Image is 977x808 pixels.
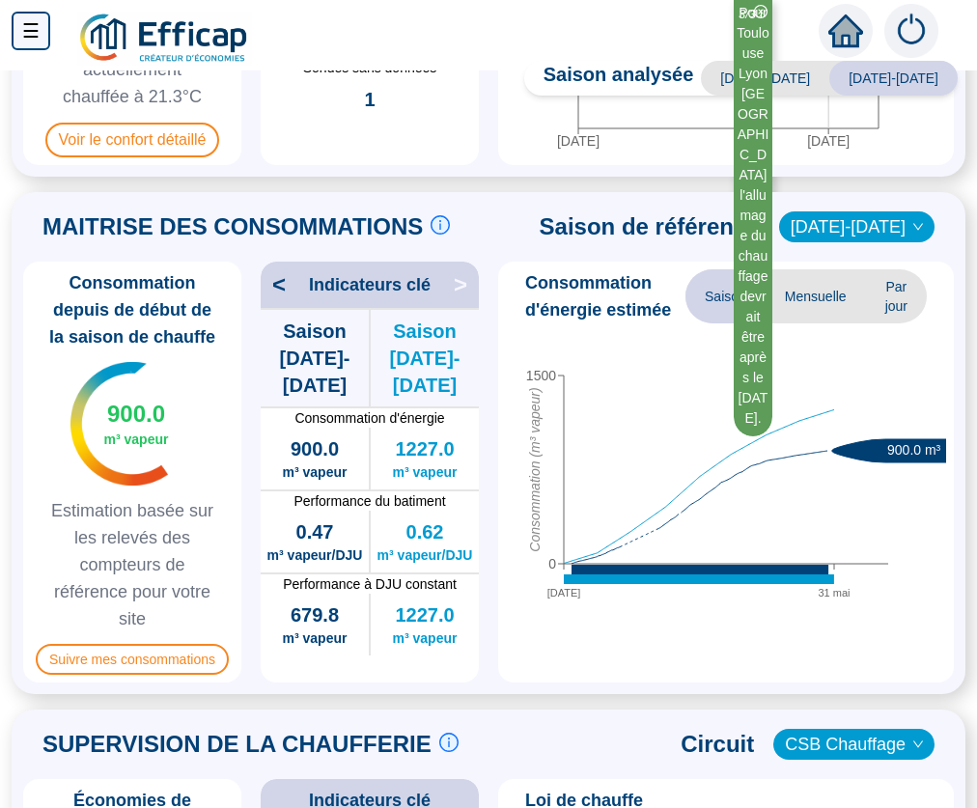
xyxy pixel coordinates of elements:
[739,7,756,21] i: 3 / 3
[377,545,473,565] span: m³ vapeur/DJU
[912,738,924,750] span: down
[107,399,165,430] span: 900.0
[527,387,543,551] tspan: Consommation (m³ vapeur)
[77,12,252,66] img: efficap energie logo
[393,462,458,482] span: m³ vapeur
[261,318,369,399] span: Saison [DATE]-[DATE]
[884,4,938,58] img: alerts
[828,14,863,48] span: home
[454,269,479,300] span: >
[431,215,450,235] span: info-circle
[283,628,348,648] span: m³ vapeur
[70,362,168,486] img: indicateur températures
[395,601,454,628] span: 1227.0
[766,269,866,323] span: Mensuelle
[31,29,234,110] span: Votre copropriété est actuellement chauffée à 21.3°C
[701,61,829,96] span: [DATE]-[DATE]
[829,61,958,96] span: [DATE]-[DATE]
[791,212,923,241] span: 2018-2019
[261,269,286,300] span: <
[296,518,334,545] span: 0.47
[524,61,694,96] span: Saison analysée
[371,318,479,399] span: Saison [DATE]-[DATE]
[261,408,479,428] span: Consommation d'énergie
[912,221,924,233] span: down
[395,435,454,462] span: 1227.0
[547,586,581,598] tspan: [DATE]
[737,3,769,429] div: Pour Toulouse Lyon [GEOGRAPHIC_DATA] l'allumage du chauffage devrait être après le [DATE].
[807,133,850,149] tspan: [DATE]
[439,733,459,752] span: info-circle
[36,644,229,675] span: Suivre mes consommations
[261,491,479,511] span: Performance du batiment
[557,133,600,149] tspan: [DATE]
[887,441,941,457] text: 900.0 m³
[406,518,444,545] span: 0.62
[283,462,348,482] span: m³ vapeur
[785,730,923,759] span: CSB Chauffage
[548,556,556,571] tspan: 0
[540,211,760,242] span: Saison de référence
[31,269,234,350] span: Consommation depuis de début de la saison de chauffe
[291,601,339,628] span: 679.8
[267,545,363,565] span: m³ vapeur/DJU
[364,86,375,113] span: 1
[525,269,685,323] span: Consommation d'énergie estimée
[31,497,234,632] span: Estimation basée sur les relevés des compteurs de référence pour votre site
[309,271,431,298] span: Indicateurs clé
[685,269,766,323] span: Saison
[104,430,169,449] span: m³ vapeur
[681,729,754,760] span: Circuit
[393,628,458,648] span: m³ vapeur
[291,435,339,462] span: 900.0
[866,269,927,323] span: Par jour
[754,5,768,18] span: close-circle
[526,368,556,383] tspan: 1500
[42,211,423,242] span: MAITRISE DES CONSOMMATIONS
[261,574,479,594] span: Performance à DJU constant
[818,586,850,598] tspan: 31 mai
[42,729,432,760] span: SUPERVISION DE LA CHAUFFERIE
[45,123,220,157] span: Voir le confort détaillé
